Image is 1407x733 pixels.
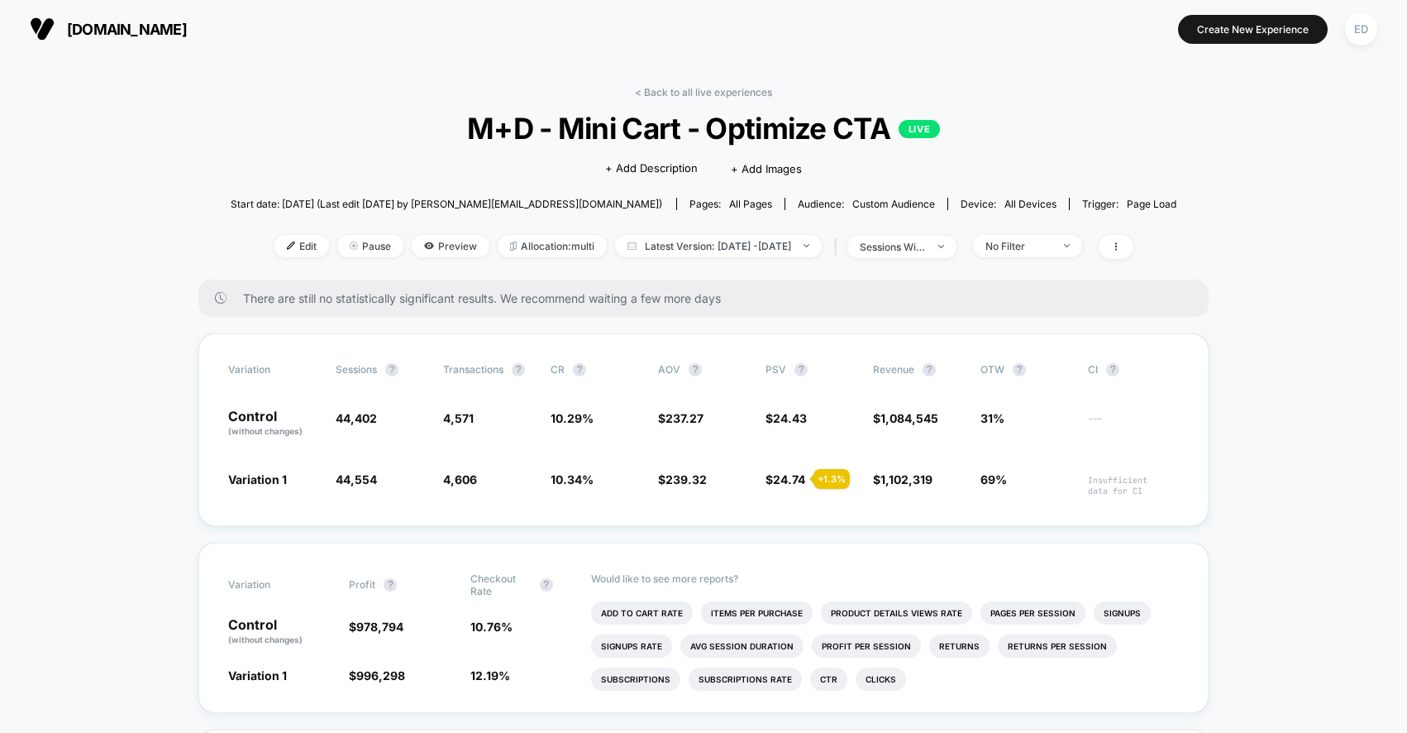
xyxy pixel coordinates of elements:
[470,668,510,683] span: 12.19 %
[384,578,397,592] button: ?
[228,410,319,438] p: Control
[67,21,187,38] span: [DOMAIN_NAME]
[385,363,398,376] button: ?
[274,235,329,257] span: Edit
[350,242,358,250] img: end
[804,244,809,247] img: end
[689,198,772,210] div: Pages:
[591,573,1179,585] p: Would like to see more reports?
[605,160,698,177] span: + Add Description
[627,242,637,250] img: calendar
[810,668,847,691] li: Ctr
[591,635,672,658] li: Signups Rate
[1064,244,1070,247] img: end
[336,363,377,376] span: Sessions
[1088,414,1179,438] span: ---
[658,472,707,486] span: $
[540,578,553,592] button: ?
[773,472,805,486] span: 24.74
[356,668,405,683] span: 996,298
[701,601,813,625] li: Items Per Purchase
[635,86,772,98] a: < Back to all live experiences
[336,472,377,486] span: 44,554
[689,363,702,376] button: ?
[873,472,932,486] span: $
[1088,363,1179,376] span: CI
[873,363,914,376] span: Revenue
[512,363,525,376] button: ?
[551,472,594,486] span: 10.34 %
[591,601,693,625] li: Add To Cart Rate
[731,162,802,175] span: + Add Images
[938,245,944,248] img: end
[1178,15,1328,44] button: Create New Experience
[228,618,332,646] p: Control
[798,198,935,210] div: Audience:
[729,198,772,210] span: all pages
[812,635,921,658] li: Profit Per Session
[658,411,703,425] span: $
[278,111,1129,146] span: M+D - Mini Cart - Optimize CTA
[349,578,375,591] span: Profit
[1094,601,1151,625] li: Signups
[980,472,1007,486] span: 69%
[1013,363,1026,376] button: ?
[880,472,932,486] span: 1,102,319
[228,363,319,376] span: Variation
[1345,13,1377,46] div: ED
[766,411,807,425] span: $
[980,601,1085,625] li: Pages Per Session
[856,668,906,691] li: Clicks
[1004,198,1056,210] span: all devices
[1088,475,1179,496] span: Insufficient data for CI
[498,235,607,257] span: Allocation: multi
[25,16,192,42] button: [DOMAIN_NAME]
[680,635,804,658] li: Avg Session Duration
[998,635,1117,658] li: Returns Per Session
[985,240,1052,252] div: No Filter
[443,363,503,376] span: Transactions
[929,635,990,658] li: Returns
[813,469,850,489] div: + 1.3 %
[773,411,807,425] span: 24.43
[658,363,680,376] span: AOV
[899,120,940,138] p: LIVE
[591,668,680,691] li: Subscriptions
[980,363,1071,376] span: OTW
[766,363,786,376] span: PSV
[1082,198,1176,210] div: Trigger:
[794,363,808,376] button: ?
[830,235,847,259] span: |
[349,620,403,634] span: $
[470,620,513,634] span: 10.76 %
[243,291,1176,305] span: There are still no statistically significant results. We recommend waiting a few more days
[947,198,1069,210] span: Device:
[873,411,938,425] span: $
[287,242,295,250] img: edit
[30,17,55,41] img: Visually logo
[337,235,403,257] span: Pause
[356,620,403,634] span: 978,794
[923,363,936,376] button: ?
[551,411,594,425] span: 10.29 %
[1340,12,1382,46] button: ED
[766,472,805,486] span: $
[615,235,822,257] span: Latest Version: [DATE] - [DATE]
[228,426,303,436] span: (without changes)
[665,411,703,425] span: 237.27
[231,198,662,210] span: Start date: [DATE] (Last edit [DATE] by [PERSON_NAME][EMAIL_ADDRESS][DOMAIN_NAME])
[689,668,802,691] li: Subscriptions Rate
[336,411,377,425] span: 44,402
[349,668,405,683] span: $
[228,668,287,683] span: Variation 1
[1127,198,1176,210] span: Page Load
[852,198,935,210] span: Custom Audience
[1106,363,1119,376] button: ?
[573,363,586,376] button: ?
[228,573,319,597] span: Variation
[860,241,926,253] div: sessions with impression
[470,573,532,597] span: Checkout Rate
[443,411,474,425] span: 4,571
[228,635,303,644] span: (without changes)
[980,411,1004,425] span: 31%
